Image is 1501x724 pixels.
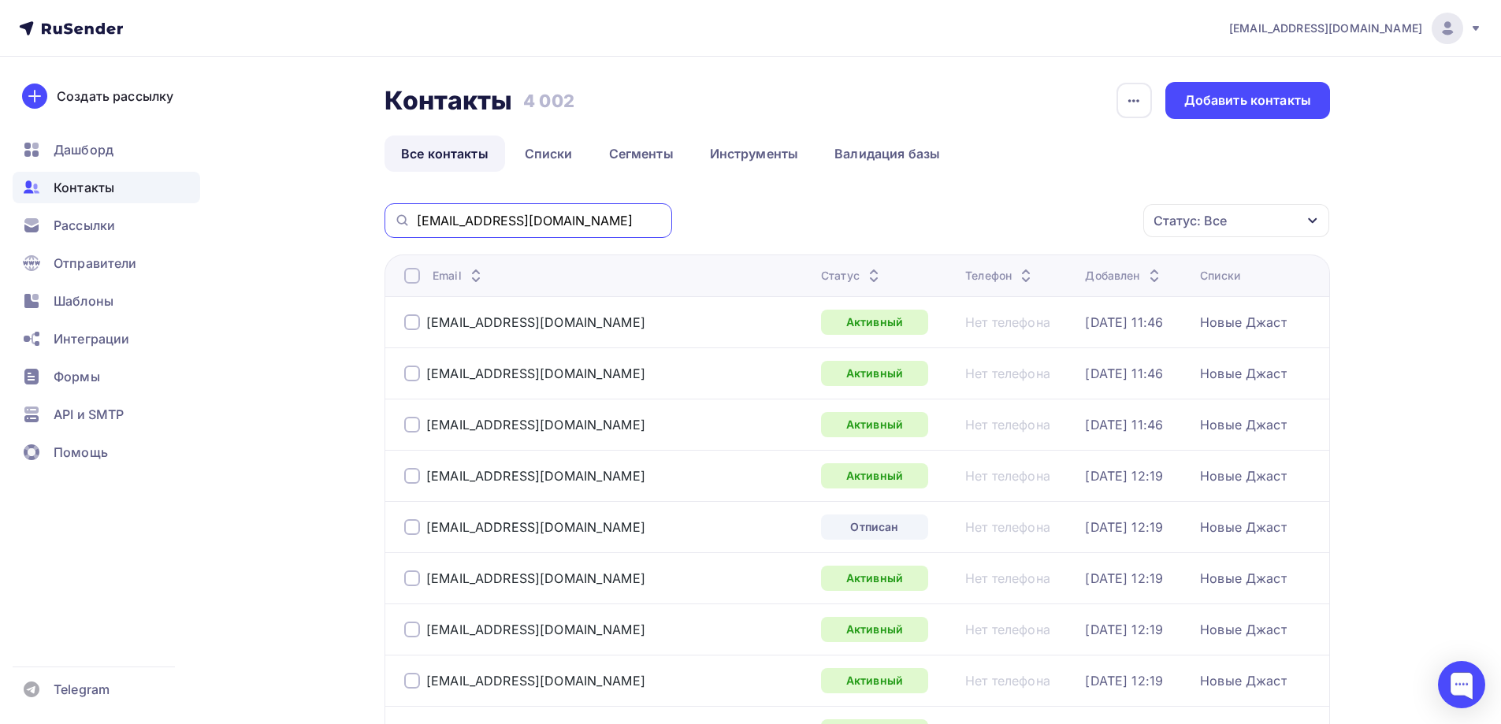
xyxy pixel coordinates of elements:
a: Новые Джаст [1200,519,1287,535]
a: [EMAIL_ADDRESS][DOMAIN_NAME] [426,622,645,637]
a: [DATE] 12:19 [1085,519,1163,535]
a: [EMAIL_ADDRESS][DOMAIN_NAME] [426,417,645,433]
div: Списки [1200,268,1240,284]
a: Активный [821,617,928,642]
span: Контакты [54,178,114,197]
a: Инструменты [693,136,816,172]
div: Добавить контакты [1184,91,1311,110]
a: Новые Джаст [1200,468,1287,484]
a: Новые Джаст [1200,622,1287,637]
a: Активный [821,310,928,335]
a: [DATE] 12:19 [1085,570,1163,586]
span: Формы [54,367,100,386]
span: Шаблоны [54,291,113,310]
a: Шаблоны [13,285,200,317]
a: [DATE] 11:46 [1085,366,1163,381]
button: Статус: Все [1142,203,1330,238]
div: Статус [821,268,883,284]
h2: Контакты [385,85,512,117]
a: Новые Джаст [1200,570,1287,586]
input: Поиск [417,212,663,229]
span: Telegram [54,680,110,699]
div: Телефон [965,268,1035,284]
a: [EMAIL_ADDRESS][DOMAIN_NAME] [426,468,645,484]
a: Нет телефона [965,314,1050,330]
div: Добавлен [1085,268,1163,284]
a: Новые Джаст [1200,673,1287,689]
a: [EMAIL_ADDRESS][DOMAIN_NAME] [426,366,645,381]
a: Нет телефона [965,366,1050,381]
div: Активный [821,463,928,488]
span: [EMAIL_ADDRESS][DOMAIN_NAME] [1229,20,1422,36]
span: Отправители [54,254,137,273]
a: Активный [821,668,928,693]
span: Интеграции [54,329,129,348]
div: Создать рассылку [57,87,173,106]
div: Email [433,268,485,284]
a: Отписан [821,514,928,540]
a: [DATE] 12:19 [1085,622,1163,637]
a: Формы [13,361,200,392]
h3: 4 002 [523,90,574,112]
a: Новые Джаст [1200,314,1287,330]
a: [DATE] 11:46 [1085,417,1163,433]
a: Дашборд [13,134,200,165]
a: Активный [821,412,928,437]
a: [EMAIL_ADDRESS][DOMAIN_NAME] [1229,13,1482,44]
a: Нет телефона [965,570,1050,586]
span: Помощь [54,443,108,462]
a: Нет телефона [965,622,1050,637]
a: [DATE] 12:19 [1085,673,1163,689]
a: [DATE] 12:19 [1085,468,1163,484]
a: Списки [508,136,589,172]
span: API и SMTP [54,405,124,424]
a: [EMAIL_ADDRESS][DOMAIN_NAME] [426,570,645,586]
a: Активный [821,361,928,386]
a: Нет телефона [965,673,1050,689]
div: Новые Джаст [1200,366,1287,381]
a: Нет телефона [965,519,1050,535]
span: Рассылки [54,216,115,235]
a: [DATE] 11:46 [1085,314,1163,330]
a: Сегменты [593,136,690,172]
div: Новые Джаст [1200,417,1287,433]
a: [EMAIL_ADDRESS][DOMAIN_NAME] [426,519,645,535]
a: Контакты [13,172,200,203]
a: Активный [821,566,928,591]
a: [EMAIL_ADDRESS][DOMAIN_NAME] [426,673,645,689]
div: Нет телефона [965,417,1050,433]
div: [EMAIL_ADDRESS][DOMAIN_NAME] [426,314,645,330]
a: Нет телефона [965,468,1050,484]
